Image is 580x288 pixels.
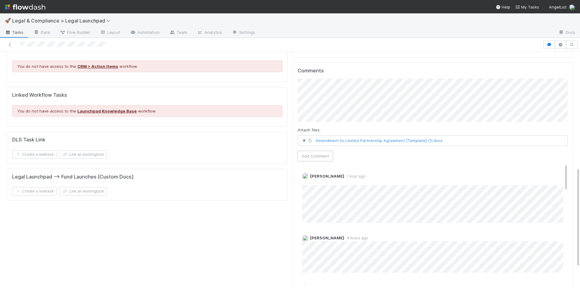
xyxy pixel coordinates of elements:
[310,235,344,240] span: [PERSON_NAME]
[5,2,45,12] img: logo-inverted-e16ddd16eac7371096b0.svg
[5,29,24,35] span: Tasks
[227,28,260,38] a: Settings
[569,4,575,10] img: avatar_b5be9b1b-4537-4870-b8e7-50cc2287641b.png
[496,4,510,10] div: Help
[298,68,568,74] h5: Comments
[29,28,55,38] a: Data
[302,173,308,179] img: avatar_b5be9b1b-4537-4870-b8e7-50cc2287641b.png
[59,150,107,159] button: Link an existingtask
[549,5,567,9] span: AngelList
[12,174,134,180] h5: Legal Launchpad --> Fund Launches [Custom Docs]
[344,236,368,240] span: 4 hours ago
[12,105,282,117] div: You do not have access to the workflow.
[55,28,95,38] a: Flow Builder
[77,109,137,113] a: Launchpad Knowledge Base
[298,151,333,161] button: Add Comment
[192,28,227,38] a: Analytics
[553,28,580,38] a: Docs
[515,4,539,10] a: My Tasks
[302,235,308,241] img: avatar_f2899df2-d2b9-483b-a052-ca3b1db2e5e2.png
[12,137,45,143] h5: DLS Task Link
[344,174,366,179] span: 1 hour ago
[12,150,57,159] button: Create a newtask
[12,18,114,24] span: Legal & Compliance > Legal Launchpad
[316,138,443,143] a: Amendment to Limited Partnership Agreement [Template] (1).docx
[77,64,118,69] a: CRM > Action Items
[12,187,57,196] button: Create a newtask
[164,28,192,38] a: Team
[59,187,107,196] button: Link an existingtask
[298,127,320,133] label: Attach files:
[12,92,282,98] h5: Linked Workflow Tasks
[515,5,539,9] span: My Tasks
[95,28,125,38] a: Layout
[12,61,282,72] div: You do not have access to the workflow.
[60,29,90,35] span: Flow Builder
[125,28,164,38] a: Automation
[5,18,11,23] span: 🚀
[310,174,344,179] span: [PERSON_NAME]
